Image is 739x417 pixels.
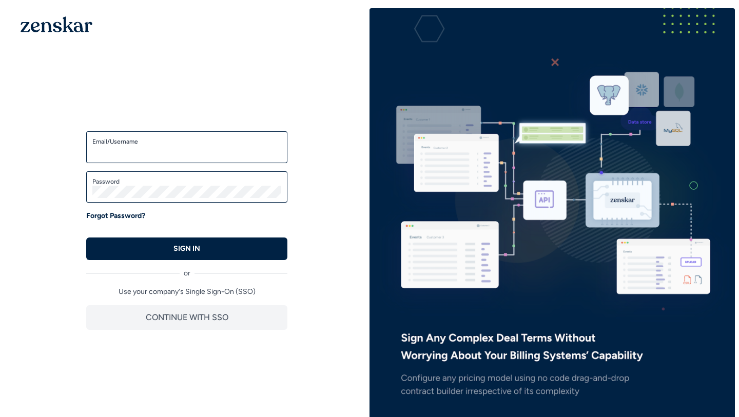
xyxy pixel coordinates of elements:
[86,305,287,330] button: CONTINUE WITH SSO
[92,177,281,186] label: Password
[86,211,145,221] a: Forgot Password?
[86,260,287,279] div: or
[86,237,287,260] button: SIGN IN
[92,137,281,146] label: Email/Username
[173,244,200,254] p: SIGN IN
[21,16,92,32] img: 1OGAJ2xQqyY4LXKgY66KYq0eOWRCkrZdAb3gUhuVAqdWPZE9SRJmCz+oDMSn4zDLXe31Ii730ItAGKgCKgCCgCikA4Av8PJUP...
[86,287,287,297] p: Use your company's Single Sign-On (SSO)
